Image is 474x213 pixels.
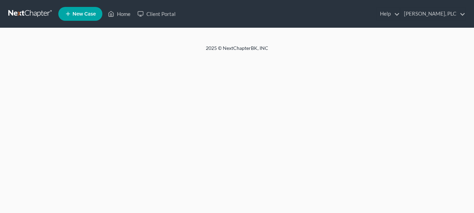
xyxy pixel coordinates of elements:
new-legal-case-button: New Case [58,7,102,21]
a: Help [376,8,400,20]
a: Client Portal [134,8,179,20]
a: Home [104,8,134,20]
a: [PERSON_NAME], PLC [400,8,465,20]
div: 2025 © NextChapterBK, INC [39,45,435,57]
